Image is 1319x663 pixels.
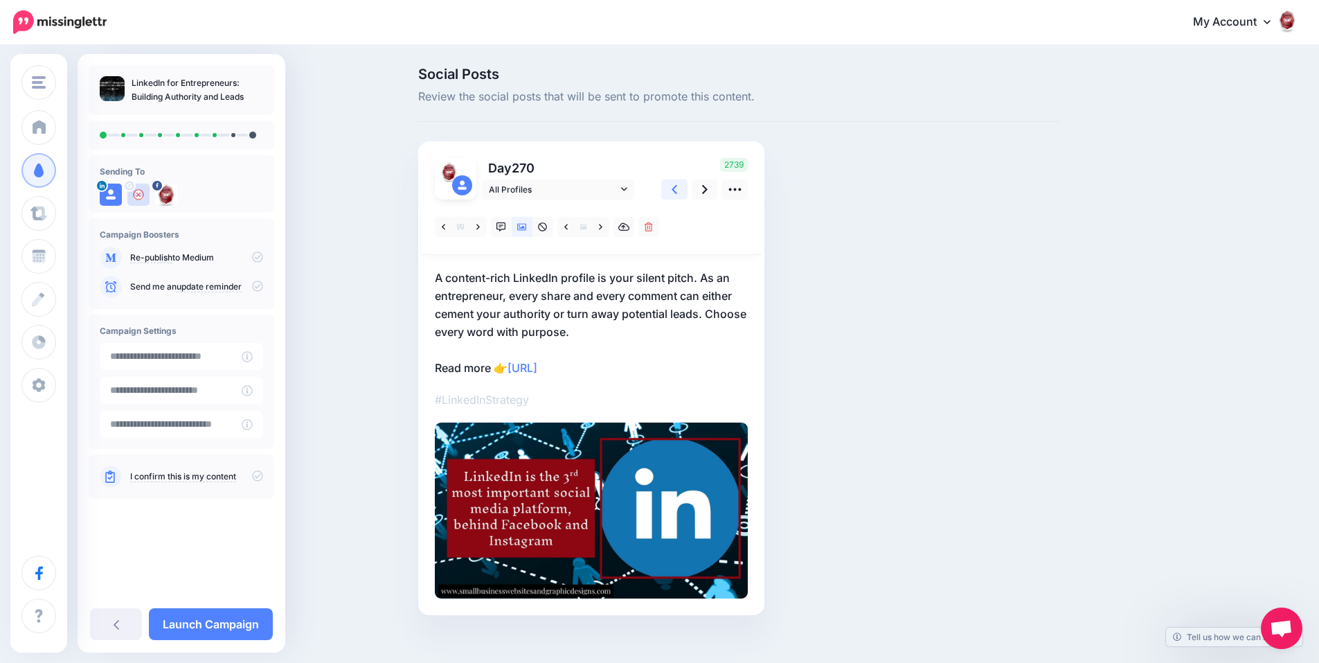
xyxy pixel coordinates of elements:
p: Send me an [130,281,263,293]
img: menu.png [32,76,46,89]
img: user_default_image.png [127,184,150,206]
img: user_default_image.png [100,184,122,206]
h4: Campaign Settings [100,326,263,336]
p: to Medium [130,251,263,264]
a: update reminder [177,281,242,292]
a: All Profiles [482,179,634,200]
p: Day [482,158,636,178]
img: Missinglettr [13,10,107,34]
span: Social Posts [418,67,1061,81]
p: #LinkedInStrategy [435,391,748,409]
p: A content-rich LinkedIn profile is your silent pitch. As an entrepreneur, every share and every c... [435,269,748,377]
span: All Profiles [489,182,618,197]
span: 270 [512,161,535,175]
a: My Account [1179,6,1298,39]
img: 295654655_109478391854576_4779012336295691774_n-bsa125170.jpg [155,184,177,206]
span: 2739 [720,158,748,172]
h4: Campaign Boosters [100,229,263,240]
img: e06269f60b80b2e593212101d5085b64_thumb.jpg [100,76,125,101]
img: 1153ce6a65a593cfc9c79f20b21bebe4.jpg [435,423,748,599]
span: Review the social posts that will be sent to promote this content. [418,88,1061,106]
a: [URL] [508,361,537,375]
h4: Sending To [100,166,263,177]
a: I confirm this is my content [130,471,236,482]
img: user_default_image.png [452,175,472,195]
div: Open chat [1261,608,1302,649]
img: 295654655_109478391854576_4779012336295691774_n-bsa125170.jpg [439,162,459,182]
p: LinkedIn for Entrepreneurs: Building Authority and Leads [132,76,263,104]
a: Re-publish [130,252,172,263]
a: Tell us how we can improve [1166,628,1302,646]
